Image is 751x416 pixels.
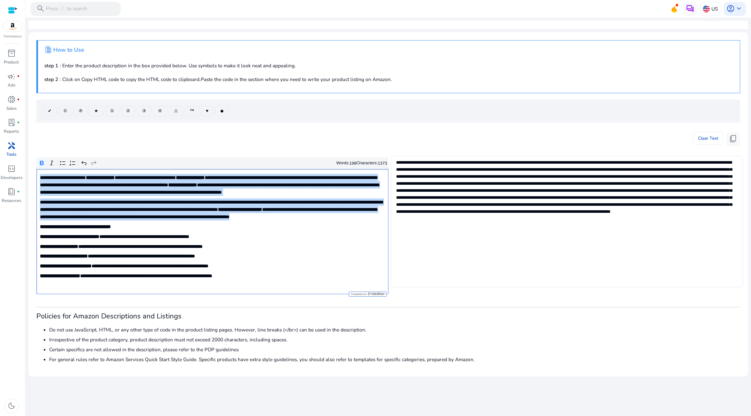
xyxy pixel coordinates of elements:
[215,106,229,116] button: ◆
[17,98,20,101] span: fiber_manual_record
[169,106,183,116] button: ⚠
[7,49,16,57] span: inventory_2
[7,142,16,150] span: handyman
[89,106,103,116] button: ★
[206,108,208,114] span: ♥
[49,336,740,343] li: Irrespective of the product category, product description must not exceed 2000 characters, includ...
[44,76,58,83] b: step 2
[36,312,740,320] h3: Policies for Amazon Descriptions and Listings
[17,190,20,193] span: fiber_manual_record
[7,165,16,173] span: code_blocks
[43,106,57,116] button: ✔
[726,4,735,13] span: account_circle
[126,108,130,114] span: ②
[4,129,19,135] p: Reports
[49,326,740,333] li: Do not use JavaScript, HTML, or any other type of code in the product listing pages. However, lin...
[17,75,20,78] span: fiber_manual_record
[729,135,737,143] span: content_copy
[142,108,146,114] span: ③
[36,157,388,169] div: Editor toolbar
[7,95,16,104] span: donut_small
[7,188,16,196] span: book_4
[2,198,21,204] p: Resources
[121,106,135,116] button: ②
[137,106,151,116] button: ③
[48,108,52,114] span: ✔
[349,161,357,166] label: 198
[4,34,22,39] p: Marketplace
[36,169,388,294] div: Rich Text Editor. Editing area: main. Press Alt+0 for help.
[44,62,733,69] p: : Enter the product description in the box provided below. Use symbols to make it look neat and a...
[336,159,387,167] div: Words: Characters:
[7,118,16,127] span: lab_profile
[3,21,22,32] img: amazon.svg
[64,108,67,114] span: ©
[17,121,20,124] span: fiber_manual_record
[153,106,167,116] button: ④
[36,4,45,13] span: search
[698,132,718,145] span: Clear Text
[703,5,710,12] img: us.svg
[735,4,743,13] span: keyboard_arrow_down
[59,5,65,13] span: /
[49,356,740,363] li: For general rules refer to Amazon Services Quick Start Style Guide. Specific products have extra ...
[4,59,19,66] p: Product
[58,106,72,116] button: ©
[94,108,98,114] span: ★
[44,76,733,83] p: : Click on Copy HTML code to copy the HTML code to clipboard.Paste the code in the section where ...
[6,106,17,112] p: Sales
[174,108,178,114] span: ⚠
[110,108,114,114] span: ①
[6,152,16,158] p: Tools
[693,132,723,145] button: Clear Text
[711,3,718,14] p: US
[201,106,214,116] button: ♥
[44,62,58,69] b: step 1
[7,72,16,81] span: campaign
[46,5,87,13] p: Press to search
[1,175,22,181] p: Developers
[49,346,740,353] li: Certain specifics are not allowed in the description, please refer to the PDP guidelines
[726,132,740,146] button: content_copy
[350,293,367,296] span: Powered by
[185,106,199,116] button: ™
[8,82,15,89] p: Ads
[79,108,82,114] span: ®
[190,108,194,114] span: ™
[105,106,119,116] button: ①
[74,106,87,116] button: ®
[220,108,224,114] span: ◆
[53,47,84,53] h4: How to Use
[378,161,387,166] label: 1373
[158,108,162,114] span: ④
[7,402,16,410] span: dark_mode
